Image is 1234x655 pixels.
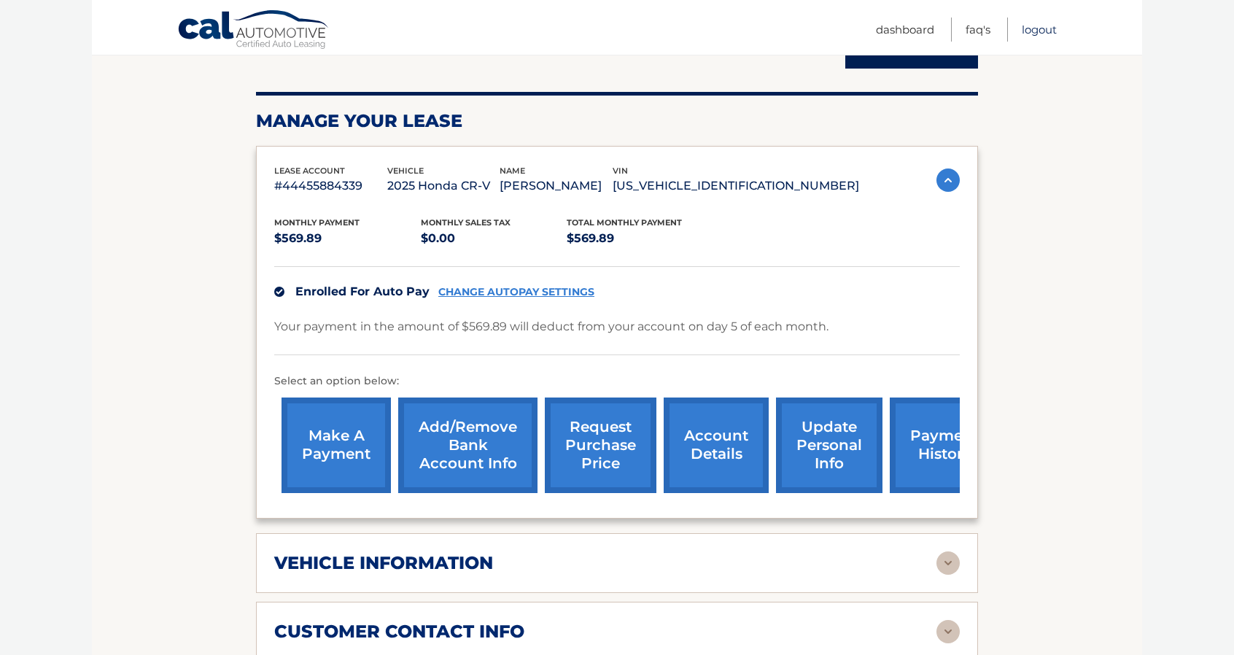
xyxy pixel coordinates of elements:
h2: Manage Your Lease [256,110,978,132]
img: accordion-active.svg [936,168,960,192]
span: name [500,166,525,176]
img: accordion-rest.svg [936,551,960,575]
span: Monthly Payment [274,217,360,228]
a: payment history [890,398,999,493]
a: Cal Automotive [177,9,330,52]
span: lease account [274,166,345,176]
a: Logout [1022,18,1057,42]
a: request purchase price [545,398,656,493]
span: vehicle [387,166,424,176]
span: Enrolled For Auto Pay [295,284,430,298]
img: accordion-rest.svg [936,620,960,643]
span: Total Monthly Payment [567,217,682,228]
p: Select an option below: [274,373,960,390]
p: 2025 Honda CR-V [387,176,500,196]
a: CHANGE AUTOPAY SETTINGS [438,286,594,298]
p: Your payment in the amount of $569.89 will deduct from your account on day 5 of each month. [274,317,829,337]
a: FAQ's [966,18,990,42]
a: account details [664,398,769,493]
p: [US_VEHICLE_IDENTIFICATION_NUMBER] [613,176,859,196]
a: make a payment [282,398,391,493]
h2: vehicle information [274,552,493,574]
a: update personal info [776,398,882,493]
span: vin [613,166,628,176]
h2: customer contact info [274,621,524,643]
p: $569.89 [274,228,421,249]
a: Dashboard [876,18,934,42]
p: #44455884339 [274,176,387,196]
p: $569.89 [567,228,713,249]
img: check.svg [274,287,284,297]
a: Add/Remove bank account info [398,398,538,493]
p: $0.00 [421,228,567,249]
p: [PERSON_NAME] [500,176,613,196]
span: Monthly sales Tax [421,217,511,228]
